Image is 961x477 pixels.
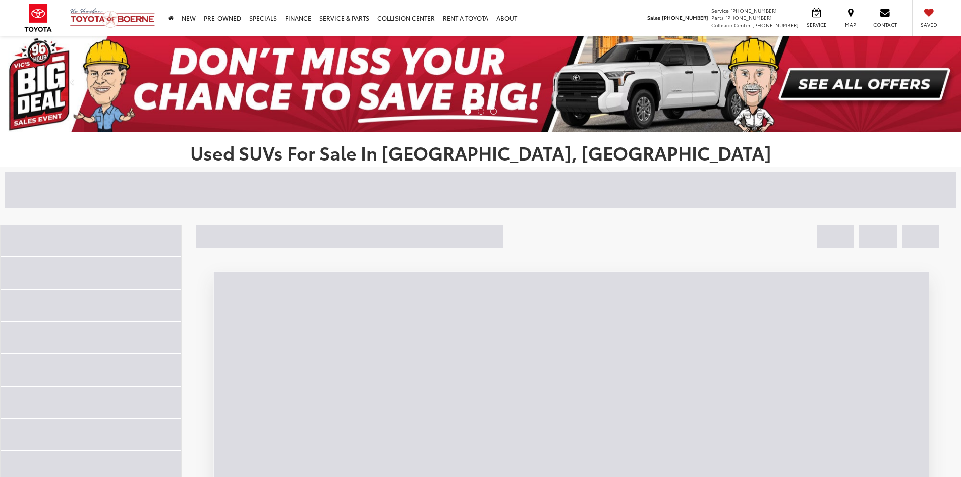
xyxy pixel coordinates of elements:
span: Service [711,7,729,14]
img: Vic Vaughan Toyota of Boerne [70,8,155,28]
span: Contact [873,21,897,28]
span: Map [839,21,862,28]
span: Sales [647,14,660,21]
span: [PHONE_NUMBER] [730,7,777,14]
span: [PHONE_NUMBER] [752,21,799,29]
span: Saved [918,21,940,28]
span: Service [805,21,828,28]
span: Parts [711,14,724,21]
span: [PHONE_NUMBER] [725,14,772,21]
span: [PHONE_NUMBER] [662,14,708,21]
span: Collision Center [711,21,751,29]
